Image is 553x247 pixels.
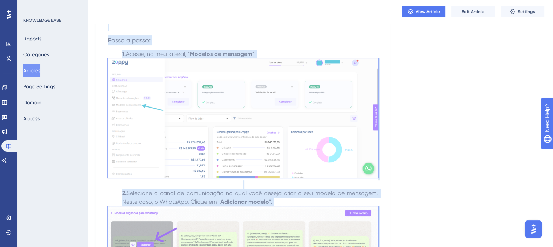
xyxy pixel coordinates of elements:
[190,50,252,57] strong: Modelos de mensagem
[23,32,41,45] button: Reports
[451,6,495,17] button: Edit Article
[122,50,126,57] strong: 1.
[402,6,445,17] button: View Article
[126,50,190,57] span: Acesse, no meu lateral, "
[108,36,151,44] span: Passo a passo:
[122,190,127,197] strong: 2.
[17,2,45,11] span: Need Help?
[518,9,535,15] span: Settings
[23,64,40,77] button: Articles
[23,48,49,61] button: Categories
[462,9,484,15] span: Edit Article
[269,198,272,205] span: ".
[416,9,440,15] span: View Article
[252,50,256,57] span: ".
[23,17,61,23] div: KNOWLEDGE BASE
[522,218,544,240] iframe: UserGuiding AI Assistant Launcher
[23,80,55,93] button: Page Settings
[23,96,41,109] button: Domain
[501,6,544,17] button: Settings
[122,190,380,205] span: Selecione o canal de comunicação no qual você deseja criar o seu modelo de mensagem. Neste caso, ...
[220,198,269,205] strong: Adicionar modelo
[23,112,40,125] button: Access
